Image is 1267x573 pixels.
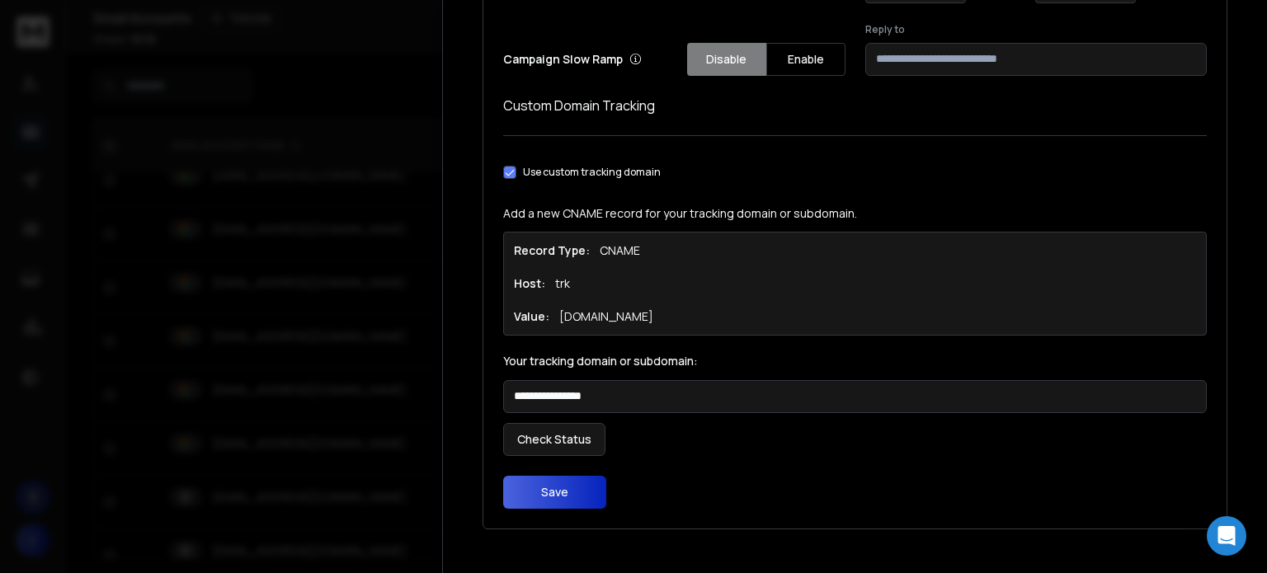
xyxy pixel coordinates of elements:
[555,275,570,292] p: trk
[503,96,1207,115] h1: Custom Domain Tracking
[687,43,766,76] button: Disable
[514,275,545,292] h1: Host:
[503,51,642,68] p: Campaign Slow Ramp
[766,43,845,76] button: Enable
[503,355,1207,367] label: Your tracking domain or subdomain:
[514,308,549,325] h1: Value:
[523,166,661,179] label: Use custom tracking domain
[514,242,590,259] h1: Record Type:
[600,242,640,259] p: CNAME
[503,423,605,456] button: Check Status
[503,205,1207,222] p: Add a new CNAME record for your tracking domain or subdomain.
[503,476,606,509] button: Save
[1207,516,1246,556] div: Open Intercom Messenger
[559,308,653,325] p: [DOMAIN_NAME]
[865,23,1208,36] label: Reply to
